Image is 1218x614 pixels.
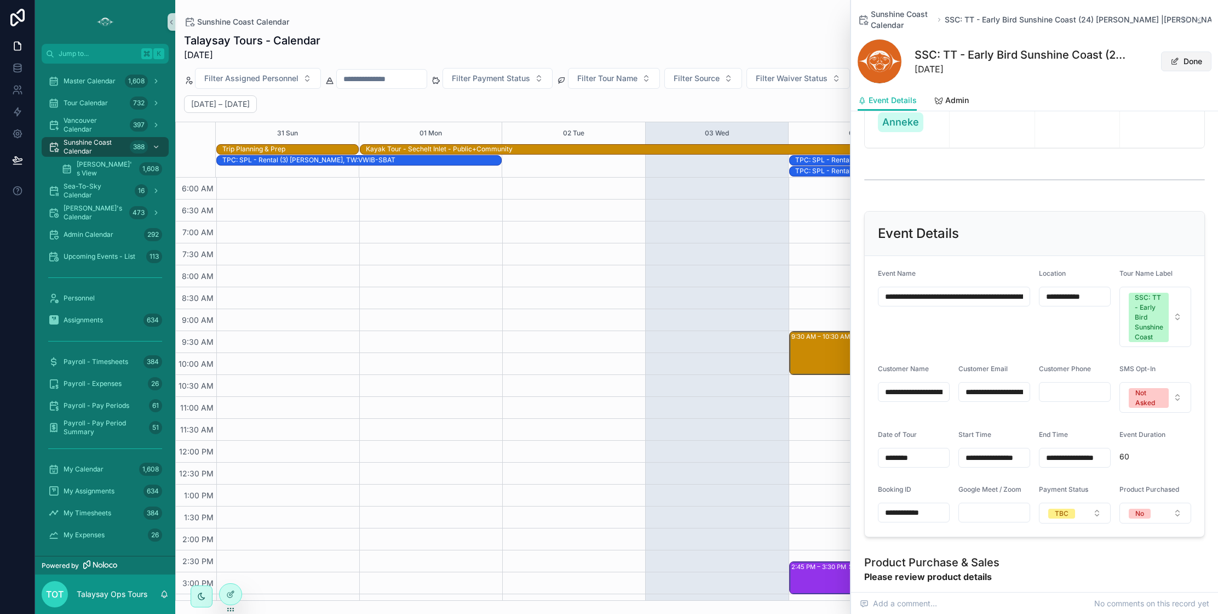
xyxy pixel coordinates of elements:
[64,294,95,303] span: Personnel
[130,118,148,132] div: 397
[795,156,972,164] div: TPC: SPL - Rental (2) [PERSON_NAME], TW:APSG-WTBR
[130,96,148,110] div: 732
[64,487,114,496] span: My Assignments
[1119,485,1179,493] span: Product Purchased
[143,485,162,498] div: 634
[176,381,216,390] span: 10:30 AM
[42,374,169,394] a: Payroll - Expenses26
[958,485,1021,493] span: Google Meet / Zoom
[42,561,79,570] span: Powered by
[64,401,129,410] span: Payroll - Pay Periods
[64,182,130,200] span: Sea-To-Sky Calendar
[135,184,148,197] div: 16
[64,379,122,388] span: Payroll - Expenses
[64,116,125,134] span: Vancouver Calendar
[55,159,169,179] a: [PERSON_NAME]'s View1,608
[197,16,289,27] span: Sunshine Coast Calendar
[577,73,637,84] span: Filter Tour Name
[568,68,660,89] button: Select Button
[64,357,128,366] span: Payroll - Timesheets
[1039,485,1088,493] span: Payment Status
[35,556,175,575] a: Powered by
[42,247,169,266] a: Upcoming Events - List113
[958,365,1008,373] span: Customer Email
[42,352,169,372] a: Payroll - Timesheets384
[791,331,853,342] div: 9:30 AM – 10:30 AM
[184,33,320,48] h1: Talaysay Tours - Calendar
[42,181,169,201] a: Sea-To-Sky Calendar16
[222,156,395,164] div: TPC: SPL - Rental (3) [PERSON_NAME], TW:VWIB-SBAT
[139,162,162,175] div: 1,608
[179,184,216,193] span: 6:00 AM
[420,122,442,144] button: 01 Mon
[148,528,162,542] div: 26
[64,419,145,436] span: Payroll - Pay Period Summary
[705,122,729,144] div: 03 Wed
[154,49,163,58] span: K
[1119,365,1156,373] span: SMS Opt-In
[64,252,135,261] span: Upcoming Events - List
[858,9,934,31] a: Sunshine Coast Calendar
[222,155,395,165] div: TPC: SPL - Rental (3) Elea Hardy-Charbonnier, TW:VWIB-SBAT
[1039,430,1068,439] span: End Time
[64,77,116,86] span: Master Calendar
[878,485,911,493] span: Booking ID
[915,62,1129,76] span: [DATE]
[1039,503,1111,524] button: Select Button
[180,556,216,566] span: 2:30 PM
[790,332,910,374] div: 9:30 AM – 10:30 AMTalking Trees Tour: RT, CC, AV
[1119,382,1191,413] button: Select Button
[179,315,216,325] span: 9:00 AM
[277,122,298,144] button: 31 Sun
[180,228,216,237] span: 7:00 AM
[1135,509,1144,519] div: No
[64,465,104,474] span: My Calendar
[849,122,871,144] button: 04 Thu
[222,145,285,153] div: Trip Planning & Prep
[176,469,216,478] span: 12:30 PM
[42,288,169,308] a: Personnel
[795,166,970,176] div: TPC: SPL - Rental (2) Peggy Lee, TW:IPMY-YMQH
[42,137,169,157] a: Sunshine Coast Calendar388
[42,418,169,437] a: Payroll - Pay Period Summary51
[180,249,216,259] span: 7:30 AM
[1055,509,1068,519] div: TBC
[130,140,148,153] div: 388
[42,525,169,545] a: My Expenses26
[366,145,513,153] div: Kayak Tour - Sechelt Inlet - Public+Community
[184,16,289,27] a: Sunshine Coast Calendar
[143,355,162,368] div: 384
[1094,598,1209,609] span: No comments on this record yet
[945,95,969,106] span: Admin
[222,144,285,154] div: Trip Planning & Prep
[177,403,216,412] span: 11:00 AM
[1135,293,1163,342] div: SSC: TT - Early Bird Sunshine Coast
[64,316,103,325] span: Assignments
[64,99,108,107] span: Tour Calendar
[1119,451,1191,462] span: 60
[878,269,916,277] span: Event Name
[864,570,999,583] strong: Please review product details
[795,167,970,175] div: TPC: SPL - Rental (2) [PERSON_NAME], TW:IPMY-YMQH
[96,13,114,31] img: App logo
[878,225,959,242] h2: Event Details
[143,507,162,520] div: 384
[1161,52,1211,71] button: Done
[915,47,1129,62] h1: SSC: TT - Early Bird Sunshine Coast (24) [PERSON_NAME] |[PERSON_NAME] Tours, TW:UUWR-TKKK
[443,68,553,89] button: Select Button
[871,9,934,31] span: Sunshine Coast Calendar
[756,73,828,84] span: Filter Waiver Status
[563,122,584,144] button: 02 Tue
[180,578,216,588] span: 3:00 PM
[179,337,216,346] span: 9:30 AM
[77,160,135,178] span: [PERSON_NAME]'s View
[179,206,216,215] span: 6:30 AM
[64,204,125,221] span: [PERSON_NAME]'s Calendar
[125,75,148,88] div: 1,608
[878,430,917,439] span: Date of Tour
[42,225,169,245] a: Admin Calendar292
[42,71,169,91] a: Master Calendar1,608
